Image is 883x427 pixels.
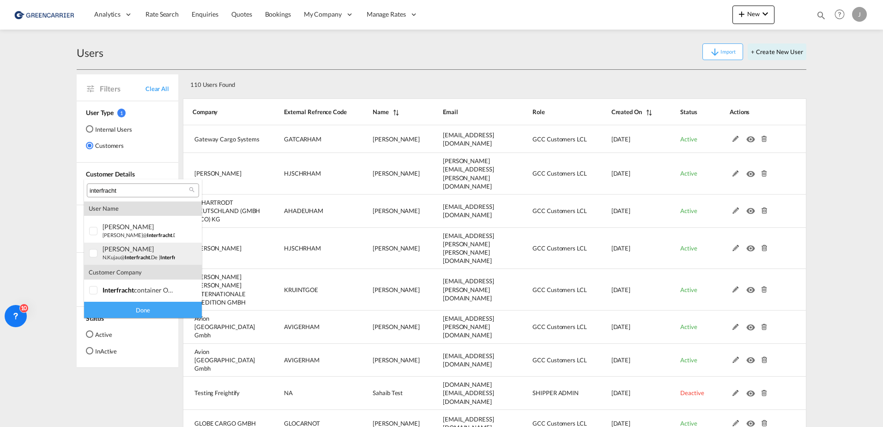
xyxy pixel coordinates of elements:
[103,232,180,238] small: [PERSON_NAME]@ .de
[103,286,134,294] span: interfracht
[103,245,175,253] div: nicole Kujau
[84,201,202,216] div: user name
[125,254,150,260] span: interfracht
[103,286,175,294] div: <span class="highlightedText">interfracht</span> container overseas services gmbh
[84,265,202,280] div: customer company
[103,223,175,231] div: ulrike Guyer
[160,254,186,260] span: interfracht
[188,186,195,193] md-icon: icon-magnify
[159,254,265,260] small: | container overseas services gmbh
[103,254,157,260] small: n.kujau@ .de
[147,232,172,238] span: interfracht
[90,187,189,195] input: Search Users
[84,302,202,318] div: Done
